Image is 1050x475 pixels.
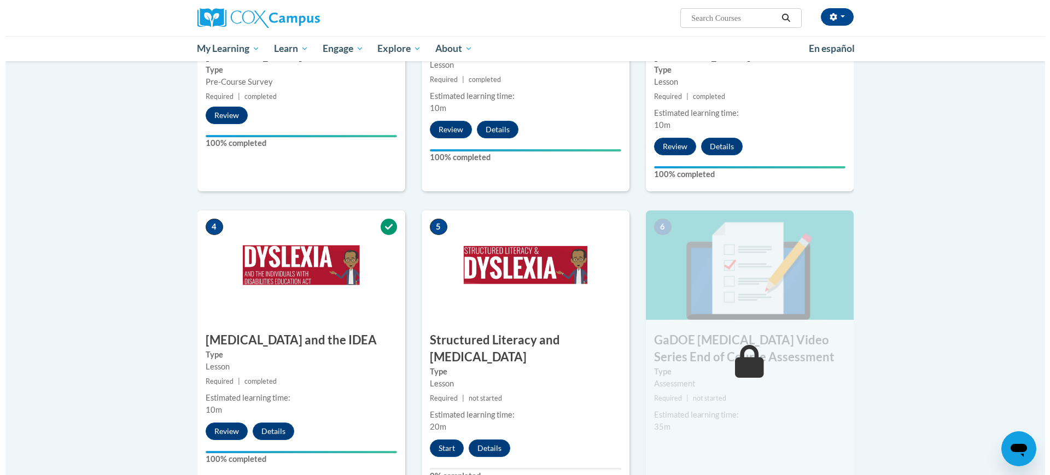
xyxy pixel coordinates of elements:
[200,64,392,76] label: Type
[232,377,235,385] span: |
[372,42,416,55] span: Explore
[649,64,840,76] label: Type
[239,92,271,101] span: completed
[416,332,624,366] h3: Structured Literacy and [MEDICAL_DATA]
[463,394,497,402] span: not started
[649,366,840,378] label: Type
[649,92,676,101] span: Required
[649,378,840,390] div: Assessment
[200,349,392,361] label: Type
[772,11,789,25] button: Search
[803,43,849,54] span: En español
[649,219,666,235] span: 6
[424,90,616,102] div: Estimated learning time:
[685,11,772,25] input: Search Courses
[424,439,458,457] button: Start
[317,42,358,55] span: Engage
[687,92,720,101] span: completed
[310,36,365,61] a: Engage
[687,394,721,402] span: not started
[192,8,400,28] a: Cox Campus
[200,451,392,453] div: Your progress
[424,394,452,402] span: Required
[423,36,474,61] a: About
[424,219,442,235] span: 5
[261,36,310,61] a: Learn
[176,36,865,61] div: Main menu
[796,37,856,60] a: En español
[200,377,228,385] span: Required
[200,405,217,414] span: 10m
[424,378,616,390] div: Lesson
[200,361,392,373] div: Lesson
[191,42,254,55] span: My Learning
[192,210,400,320] img: Course Image
[424,59,616,71] div: Lesson
[996,431,1031,466] iframe: Button to launch messaging window
[457,394,459,402] span: |
[424,149,616,151] div: Your progress
[424,151,616,163] label: 100% completed
[200,219,218,235] span: 4
[185,36,262,61] a: My Learning
[269,42,303,55] span: Learn
[200,137,392,149] label: 100% completed
[649,409,840,421] div: Estimated learning time:
[815,8,848,26] button: Account Settings
[649,138,691,155] button: Review
[416,210,624,320] img: Course Image
[200,392,392,404] div: Estimated learning time:
[200,423,242,440] button: Review
[640,210,848,320] img: Course Image
[424,366,616,378] label: Type
[649,394,676,402] span: Required
[365,36,423,61] a: Explore
[649,107,840,119] div: Estimated learning time:
[247,423,289,440] button: Details
[239,377,271,385] span: completed
[192,8,314,28] img: Cox Campus
[463,439,505,457] button: Details
[649,166,840,168] div: Your progress
[424,422,441,431] span: 20m
[649,168,840,180] label: 100% completed
[192,332,400,349] h3: [MEDICAL_DATA] and the IDEA
[463,75,495,84] span: completed
[232,92,235,101] span: |
[424,121,466,138] button: Review
[640,332,848,366] h3: GaDOE [MEDICAL_DATA] Video Series End of Course Assessment
[649,76,840,88] div: Lesson
[649,120,665,130] span: 10m
[200,92,228,101] span: Required
[681,394,683,402] span: |
[424,409,616,421] div: Estimated learning time:
[200,76,392,88] div: Pre-Course Survey
[200,107,242,124] button: Review
[649,422,665,431] span: 35m
[200,135,392,137] div: Your progress
[471,121,513,138] button: Details
[696,138,737,155] button: Details
[457,75,459,84] span: |
[424,103,441,113] span: 10m
[200,453,392,465] label: 100% completed
[430,42,467,55] span: About
[681,92,683,101] span: |
[424,75,452,84] span: Required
